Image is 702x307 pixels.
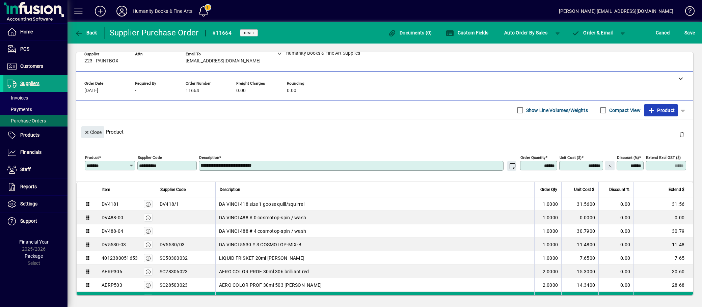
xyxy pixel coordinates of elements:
td: 28.68 [633,278,693,292]
td: SC50300032 [156,251,215,265]
app-page-header-button: Delete [674,131,690,137]
span: Products [20,132,39,138]
td: 0.00 [598,197,633,211]
td: 0.00 [598,224,633,238]
td: 0.00 [598,211,633,224]
button: Custom Fields [444,27,490,39]
span: Cancel [656,27,671,38]
div: #11664 [212,28,232,38]
mat-label: Supplier Code [138,155,162,160]
button: Profile [111,5,133,17]
td: 7.6500 [561,251,598,265]
span: Item [102,186,110,193]
button: Order & Email [568,27,616,39]
span: Custom Fields [446,30,488,35]
td: 30.79 [633,224,693,238]
span: 11664 [186,88,199,93]
td: 1.0000 [534,211,561,224]
a: Purchase Orders [3,115,67,127]
mat-label: Discount (%) [617,155,639,160]
a: Payments [3,104,67,115]
span: Staff [20,167,31,172]
span: 0.00 [236,88,246,93]
span: Financial Year [19,239,49,245]
label: Compact View [608,107,641,114]
div: Supplier Purchase Order [110,27,199,38]
td: 1.0000 [534,251,561,265]
div: 4012380051653 [102,255,138,261]
td: 30.60 [633,265,693,278]
span: 0.00 [287,88,296,93]
td: DV5530/03 [156,238,215,251]
span: POS [20,46,29,52]
td: 0.00 [598,251,633,265]
a: Invoices [3,92,67,104]
span: Payments [7,107,32,112]
div: Humanity Books & Fine Arts [133,6,193,17]
span: LIQUID FRISKET 20ml [PERSON_NAME] [219,255,304,261]
span: Financials [20,149,42,155]
span: Description [220,186,240,193]
mat-label: Order Quantity [520,155,545,160]
td: 0.00 [633,211,693,224]
span: 223 - PAINTBOX [84,58,118,64]
a: Customers [3,58,67,75]
span: AERO COLOR PROF 30ml 503 [PERSON_NAME] [219,282,322,288]
app-page-header-button: Back [67,27,105,39]
td: 31.5600 [561,197,598,211]
span: DA VINCI 488 # 4 cosmotop-spin / wash [219,228,306,234]
span: Close [84,127,102,138]
span: Purchase Orders [7,118,46,123]
td: 12.43 [633,292,693,305]
td: 0.0000 [561,211,598,224]
button: Change Price Levels [605,161,615,170]
td: 0.00 [598,238,633,251]
td: 0.00 [598,278,633,292]
a: POS [3,41,67,58]
button: Cancel [654,27,672,39]
div: DV5530-03 [102,241,126,248]
button: Product [644,104,678,116]
a: Settings [3,196,67,213]
span: - [135,58,136,64]
span: Extend $ [669,186,684,193]
span: Documents (0) [388,30,432,35]
span: AERO COLOR PROF 30ml 306 brilliant red [219,268,309,275]
button: Delete [674,126,690,142]
span: Supplier Code [160,186,186,193]
mat-label: Product [85,155,99,160]
div: DV488-00 [102,214,123,221]
div: AERP503 [102,282,122,288]
button: Auto Order By Sales [501,27,551,39]
span: DA VINCI 488 # 0 cosmotop-spin / wash [219,214,306,221]
td: 11.48 [633,238,693,251]
app-page-header-button: Close [80,129,106,135]
span: Suppliers [20,81,39,86]
td: 1.0000 [534,292,561,305]
span: Order & Email [572,30,613,35]
span: Invoices [7,95,28,101]
td: 31.56 [633,197,693,211]
a: Financials [3,144,67,161]
a: Staff [3,161,67,178]
td: 1.0000 [534,238,561,251]
mat-label: Extend excl GST ($) [646,155,681,160]
td: 1.0000 [534,197,561,211]
span: Reports [20,184,37,189]
td: 15.3000 [561,265,598,278]
td: 12.4300 [561,292,598,305]
label: Show Line Volumes/Weights [525,107,588,114]
span: Home [20,29,33,34]
span: Order Qty [540,186,557,193]
div: AERP306 [102,268,122,275]
button: Close [81,126,104,138]
td: 30.7900 [561,224,598,238]
span: Settings [20,201,37,206]
td: 7.65 [633,251,693,265]
mat-label: Description [199,155,219,160]
button: Documents (0) [386,27,434,39]
div: DV488-04 [102,228,123,234]
span: Package [25,253,43,259]
div: DV4181 [102,201,119,207]
a: Support [3,213,67,230]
